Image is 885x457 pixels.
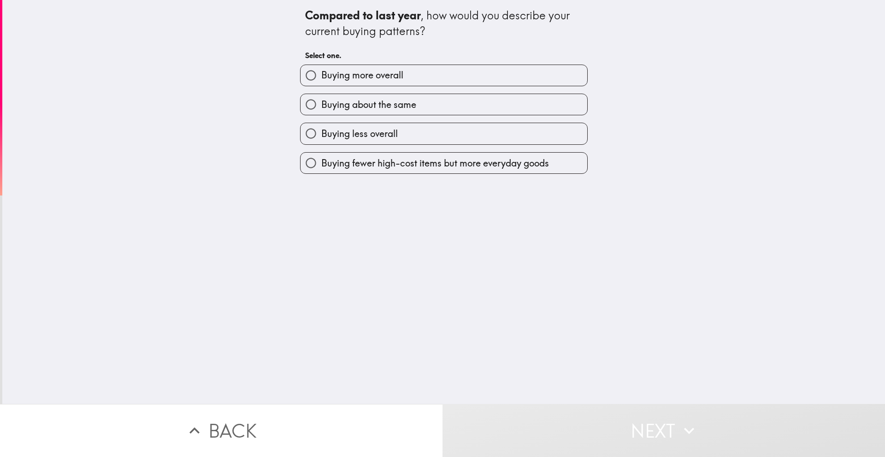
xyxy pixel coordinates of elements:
[321,157,549,170] span: Buying fewer high-cost items but more everyday goods
[305,8,583,39] div: , how would you describe your current buying patterns?
[321,127,398,140] span: Buying less overall
[301,153,587,173] button: Buying fewer high-cost items but more everyday goods
[301,65,587,86] button: Buying more overall
[442,404,885,457] button: Next
[301,94,587,115] button: Buying about the same
[305,8,421,22] b: Compared to last year
[305,50,583,60] h6: Select one.
[321,69,403,82] span: Buying more overall
[321,98,416,111] span: Buying about the same
[301,123,587,144] button: Buying less overall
